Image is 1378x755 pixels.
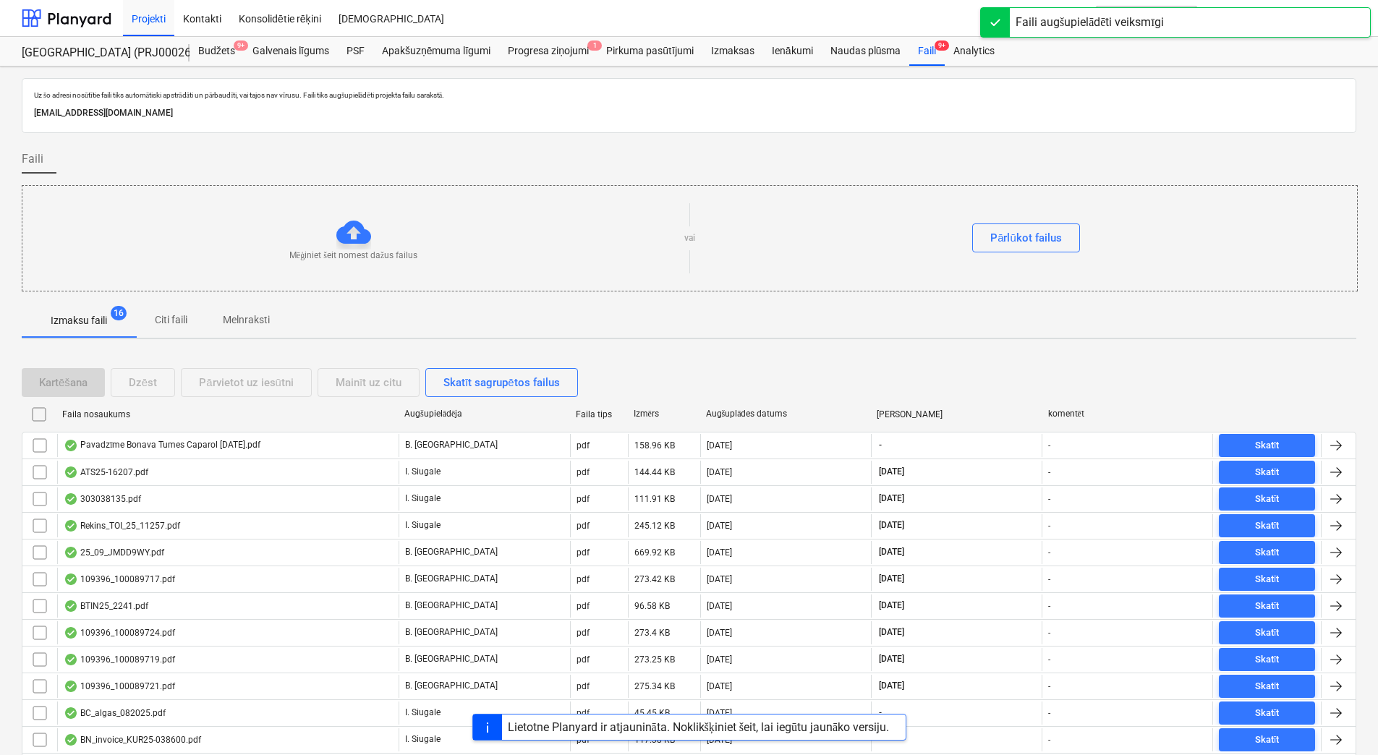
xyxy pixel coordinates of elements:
div: 109396_100089721.pdf [64,681,175,692]
div: OCR pabeigts [64,600,78,612]
p: B. [GEOGRAPHIC_DATA] [405,600,498,612]
button: Skatīt [1219,514,1315,537]
div: 158.96 KB [634,440,675,451]
div: Skatīt [1255,571,1280,588]
div: Skatīt [1255,491,1280,508]
div: 273.25 KB [634,654,675,665]
span: [DATE] [877,653,906,665]
div: Faila nosaukums [62,409,393,419]
div: OCR pabeigts [64,466,78,478]
div: Skatīt [1255,598,1280,615]
div: 109396_100089719.pdf [64,654,175,665]
div: komentēt [1048,409,1208,419]
div: 25_09_JMDD9WY.pdf [64,547,164,558]
a: Izmaksas [702,37,763,66]
div: Pavadzīme Bonava Tumes Caparol [DATE].pdf [64,440,260,451]
p: Izmaksu faili [51,313,107,328]
div: [DATE] [707,628,732,638]
div: Augšuplādes datums [706,409,866,419]
div: Skatīt [1255,678,1280,695]
span: 16 [111,306,127,320]
button: Skatīt [1219,487,1315,511]
div: Galvenais līgums [244,37,338,66]
div: 109396_100089724.pdf [64,627,175,639]
div: 273.4 KB [634,628,670,638]
span: [DATE] [877,573,906,585]
div: Skatīt sagrupētos failus [443,373,560,392]
a: PSF [338,37,373,66]
div: pdf [577,440,590,451]
p: B. [GEOGRAPHIC_DATA] [405,546,498,558]
p: I. Siugale [405,519,441,532]
div: Skatīt [1255,464,1280,481]
a: Apakšuzņēmuma līgumi [373,37,499,66]
a: Analytics [945,37,1003,66]
div: OCR pabeigts [64,520,78,532]
div: ATS25-16207.pdf [64,466,148,478]
a: Pirkuma pasūtījumi [597,37,702,66]
div: Skatīt [1255,625,1280,641]
p: [EMAIL_ADDRESS][DOMAIN_NAME] [34,106,1344,121]
div: [DATE] [707,681,732,691]
div: Rekins_TOI_25_11257.pdf [64,520,180,532]
div: Skatīt [1255,438,1280,454]
p: Citi faili [153,312,188,328]
div: [GEOGRAPHIC_DATA] (PRJ0002627, K-1 un K-2(2.kārta) 2601960 [22,46,172,61]
div: [DATE] [707,521,732,531]
button: Skatīt [1219,621,1315,644]
div: - [1048,601,1050,611]
div: OCR pabeigts [64,654,78,665]
span: 1 [587,40,602,51]
div: pdf [577,681,590,691]
div: [DATE] [707,654,732,665]
div: 245.12 KB [634,521,675,531]
button: Pārlūkot failus [972,223,1080,252]
div: [DATE] [707,440,732,451]
div: OCR pabeigts [64,681,78,692]
div: OCR pabeigts [64,547,78,558]
p: Melnraksti [223,312,270,328]
div: OCR pabeigts [64,573,78,585]
div: pdf [577,654,590,665]
div: Pārlūkot failus [990,229,1062,247]
div: Skatīt [1255,545,1280,561]
p: B. [GEOGRAPHIC_DATA] [405,653,498,665]
span: [DATE] [877,519,906,532]
div: - [1048,708,1050,718]
div: 303038135.pdf [64,493,141,505]
iframe: Chat Widget [1306,686,1378,755]
div: pdf [577,547,590,558]
div: pdf [577,494,590,504]
button: Skatīt [1219,701,1315,725]
div: - [1048,574,1050,584]
button: Skatīt [1219,568,1315,591]
p: Mēģiniet šeit nomest dažus failus [289,249,417,262]
div: - [1048,547,1050,558]
div: Faili augšupielādēti veiksmīgi [1016,14,1164,31]
a: Naudas plūsma [822,37,910,66]
p: B. [GEOGRAPHIC_DATA] [405,439,498,451]
div: BTIN25_2241.pdf [64,600,148,612]
a: Ienākumi [763,37,822,66]
span: [DATE] [877,492,906,505]
div: Budžets [190,37,244,66]
div: [PERSON_NAME] [877,409,1037,419]
span: 9+ [935,40,949,51]
div: [DATE] [707,494,732,504]
div: pdf [577,601,590,611]
div: Skatīt [1255,652,1280,668]
div: Skatīt [1255,705,1280,722]
button: Skatīt [1219,461,1315,484]
div: Progresa ziņojumi [499,37,597,66]
div: Mēģiniet šeit nomest dažus failusvaiPārlūkot failus [22,185,1358,291]
div: - [1048,628,1050,638]
div: - [1048,521,1050,531]
p: I. Siugale [405,707,441,719]
span: Faili [22,150,43,168]
div: 275.34 KB [634,681,675,691]
button: Skatīt [1219,594,1315,618]
div: 111.91 KB [634,494,675,504]
span: - [877,439,883,451]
